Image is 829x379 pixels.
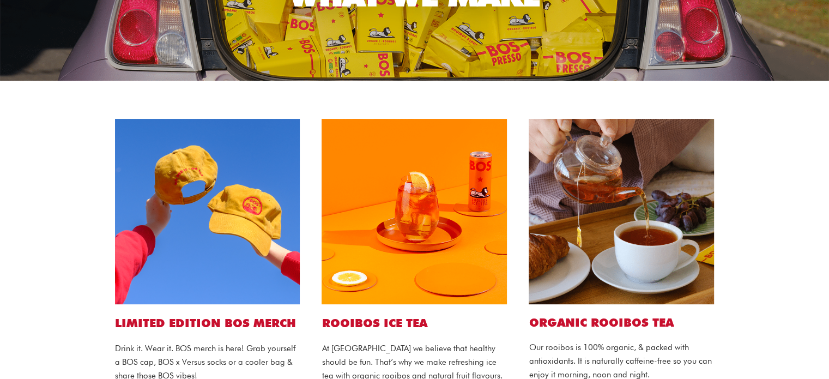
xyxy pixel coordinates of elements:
h1: LIMITED EDITION BOS MERCH [115,315,300,331]
img: bos cap [115,119,300,304]
h1: ROOIBOS ICE TEA [322,315,507,331]
img: bos tea bags website1 [529,119,714,304]
h2: Organic ROOIBOS TEA [529,315,714,330]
